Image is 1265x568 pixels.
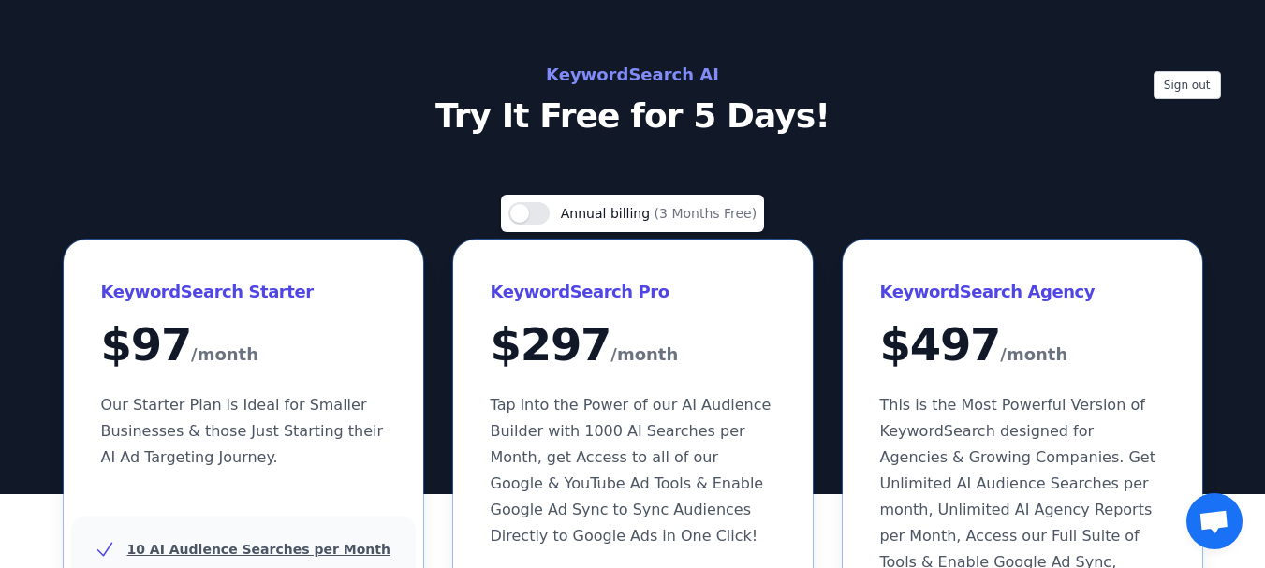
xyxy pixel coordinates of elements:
[561,206,655,221] span: Annual billing
[1000,340,1067,370] span: /month
[610,340,678,370] span: /month
[101,322,386,370] div: $ 97
[101,396,384,466] span: Our Starter Plan is Ideal for Smaller Businesses & those Just Starting their AI Ad Targeting Jour...
[491,277,775,307] h3: KeywordSearch Pro
[213,97,1052,135] p: Try It Free for 5 Days!
[1154,71,1221,99] button: Sign out
[491,396,772,545] span: Tap into the Power of our AI Audience Builder with 1000 AI Searches per Month, get Access to all ...
[191,340,258,370] span: /month
[101,277,386,307] h3: KeywordSearch Starter
[655,206,758,221] span: (3 Months Free)
[880,322,1165,370] div: $ 497
[491,322,775,370] div: $ 297
[213,60,1052,90] h2: KeywordSearch AI
[880,277,1165,307] h3: KeywordSearch Agency
[127,542,390,557] u: 10 AI Audience Searches per Month
[1186,493,1243,549] div: Open chat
